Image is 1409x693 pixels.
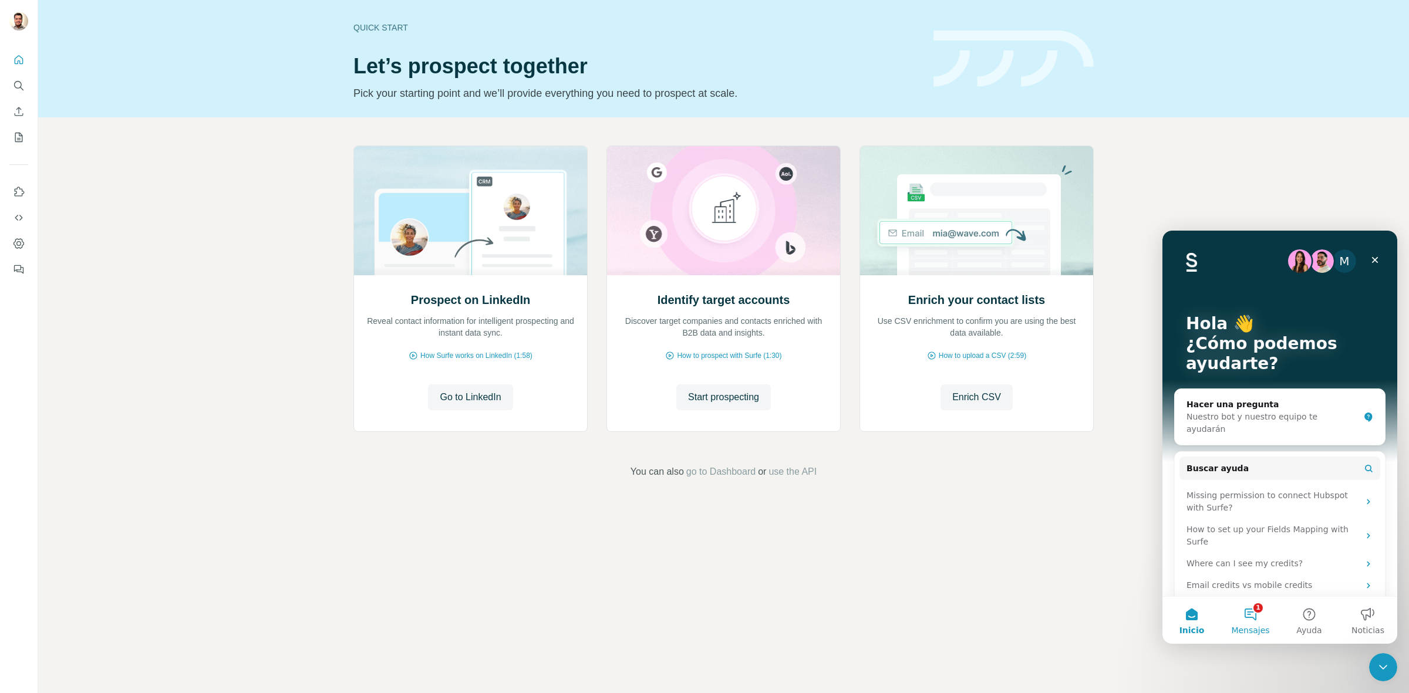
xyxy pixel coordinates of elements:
button: Quick start [9,49,28,70]
img: Avatar [9,12,28,31]
img: Enrich your contact lists [859,146,1094,275]
button: Feedback [9,259,28,280]
span: Enrich CSV [952,390,1001,404]
button: Use Surfe on LinkedIn [9,181,28,202]
span: Start prospecting [688,390,759,404]
p: Pick your starting point and we’ll provide everything you need to prospect at scale. [353,85,919,102]
button: Dashboard [9,233,28,254]
span: You can also [631,465,684,479]
span: Go to LinkedIn [440,390,501,404]
h1: Let’s prospect together [353,55,919,78]
span: How to upload a CSV (2:59) [939,350,1026,361]
button: My lists [9,127,28,148]
p: Use CSV enrichment to confirm you are using the best data available. [872,315,1081,339]
p: Discover target companies and contacts enriched with B2B data and insights. [619,315,828,339]
img: Prospect on LinkedIn [353,146,588,275]
iframe: Intercom live chat [1369,653,1397,681]
button: Start prospecting [676,384,771,410]
iframe: Intercom live chat [1162,231,1397,644]
h2: Identify target accounts [658,292,790,308]
button: Enrich CSV [941,384,1013,410]
button: Search [9,75,28,96]
button: Enrich CSV [9,101,28,122]
button: Use Surfe API [9,207,28,228]
span: or [758,465,766,479]
button: use the API [768,465,817,479]
button: Go to LinkedIn [428,384,513,410]
div: Quick start [353,22,919,33]
p: Reveal contact information for intelligent prospecting and instant data sync. [366,315,575,339]
img: banner [933,31,1094,87]
span: How to prospect with Surfe (1:30) [677,350,781,361]
h2: Prospect on LinkedIn [411,292,530,308]
button: go to Dashboard [686,465,756,479]
span: How Surfe works on LinkedIn (1:58) [420,350,532,361]
h2: Enrich your contact lists [908,292,1045,308]
img: Identify target accounts [606,146,841,275]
